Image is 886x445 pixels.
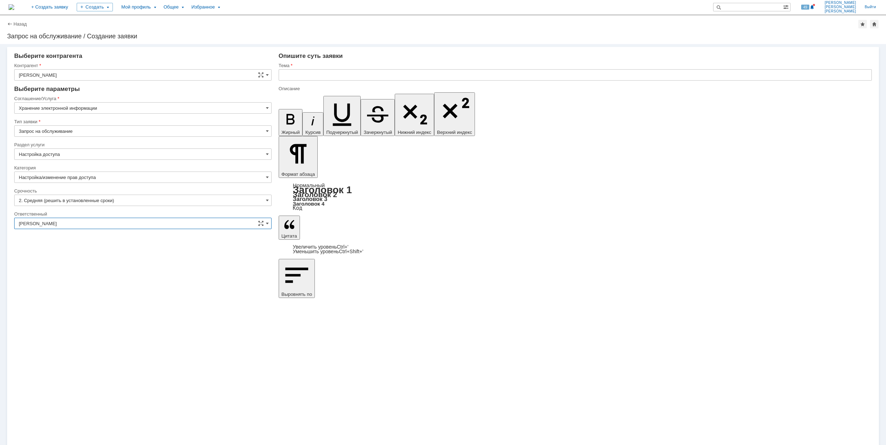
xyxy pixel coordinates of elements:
[7,33,879,40] div: Запрос на обслуживание / Создание заявки
[801,5,809,10] span: 49
[279,86,870,91] div: Описание
[14,53,82,59] span: Выберите контрагента
[293,201,324,207] a: Заголовок 4
[870,20,879,28] div: Сделать домашней страницей
[858,20,867,28] div: Добавить в избранное
[339,249,363,254] span: Ctrl+Shift+'
[293,244,349,250] a: Increase
[293,196,327,202] a: Заголовок 3
[293,205,302,211] a: Код
[279,216,300,240] button: Цитата
[14,189,270,193] div: Срочность
[258,72,264,78] span: Сложная форма
[281,233,297,239] span: Цитата
[363,130,392,135] span: Зачеркнутый
[434,92,475,136] button: Верхний индекс
[281,292,312,297] span: Выровнять по
[258,221,264,226] span: Сложная форма
[361,99,395,136] button: Зачеркнутый
[281,172,315,177] span: Формат абзаца
[398,130,431,135] span: Нижний индекс
[825,5,856,9] span: [PERSON_NAME]
[14,63,270,68] div: Контрагент
[14,119,270,124] div: Тип заявки
[279,183,872,211] div: Формат абзаца
[305,130,321,135] span: Курсив
[293,190,337,199] a: Заголовок 2
[9,4,14,10] img: logo
[14,165,270,170] div: Категория
[9,4,14,10] a: Перейти на домашнюю страницу
[326,130,358,135] span: Подчеркнутый
[14,142,270,147] div: Раздел услуги
[825,1,856,5] span: [PERSON_NAME]
[77,3,113,11] div: Создать
[825,9,856,13] span: [PERSON_NAME]
[302,112,323,136] button: Курсив
[437,130,472,135] span: Верхний индекс
[279,245,872,254] div: Цитата
[293,249,363,254] a: Decrease
[293,182,325,188] a: Нормальный
[14,212,270,216] div: Ответственный
[13,21,27,27] a: Назад
[279,63,870,68] div: Тема
[279,53,343,59] span: Опишите суть заявки
[293,184,352,195] a: Заголовок 1
[323,96,361,136] button: Подчеркнутый
[279,136,318,178] button: Формат абзаца
[337,244,349,250] span: Ctrl+'
[281,130,300,135] span: Жирный
[14,86,80,92] span: Выберите параметры
[395,94,434,136] button: Нижний индекс
[279,109,303,136] button: Жирный
[783,3,790,10] span: Расширенный поиск
[14,96,270,101] div: Соглашение/Услуга
[279,259,315,298] button: Выровнять по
